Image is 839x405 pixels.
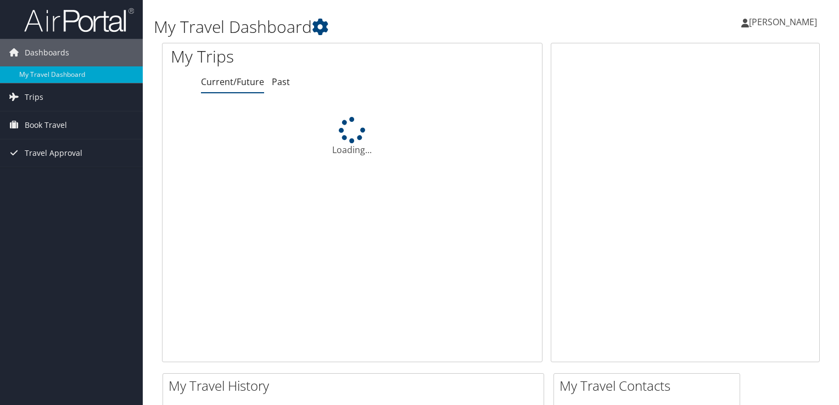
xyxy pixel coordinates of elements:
[24,7,134,33] img: airportal-logo.png
[154,15,603,38] h1: My Travel Dashboard
[25,39,69,66] span: Dashboards
[163,117,542,156] div: Loading...
[169,376,544,395] h2: My Travel History
[560,376,740,395] h2: My Travel Contacts
[171,45,376,68] h1: My Trips
[272,76,290,88] a: Past
[25,139,82,167] span: Travel Approval
[25,111,67,139] span: Book Travel
[749,16,817,28] span: [PERSON_NAME]
[201,76,264,88] a: Current/Future
[741,5,828,38] a: [PERSON_NAME]
[25,83,43,111] span: Trips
